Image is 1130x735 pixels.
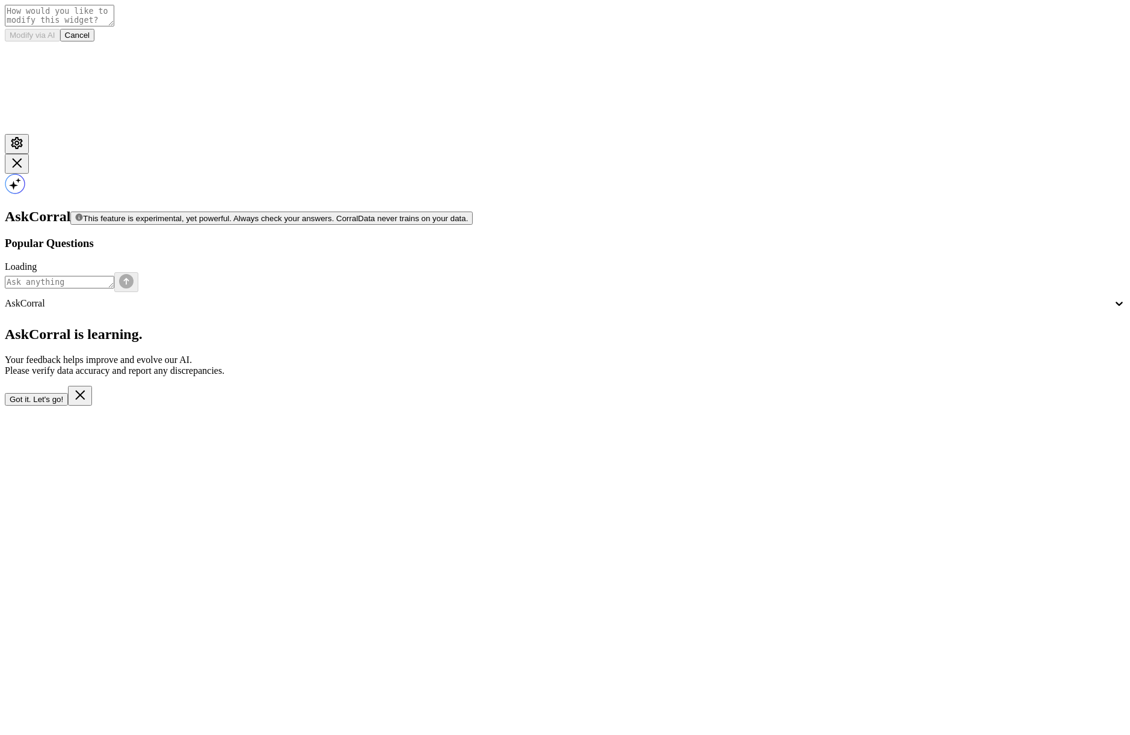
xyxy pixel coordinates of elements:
div: Loading [5,261,1125,272]
button: This feature is experimental, yet powerful. Always check your answers. CorralData never trains on... [70,212,473,225]
h3: Popular Questions [5,237,1125,250]
span: This feature is experimental, yet powerful. Always check your answers. CorralData never trains on... [83,214,468,223]
span: AskCorral [5,209,70,224]
button: Got it. Let's go! [5,393,68,406]
div: AskCorral [5,298,1113,309]
h2: AskCorral is learning. [5,326,1125,343]
p: Your feedback helps improve and evolve our AI. Please verify data accuracy and report any discrep... [5,355,1125,376]
button: Cancel [60,29,95,41]
button: Modify via AI [5,29,60,41]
